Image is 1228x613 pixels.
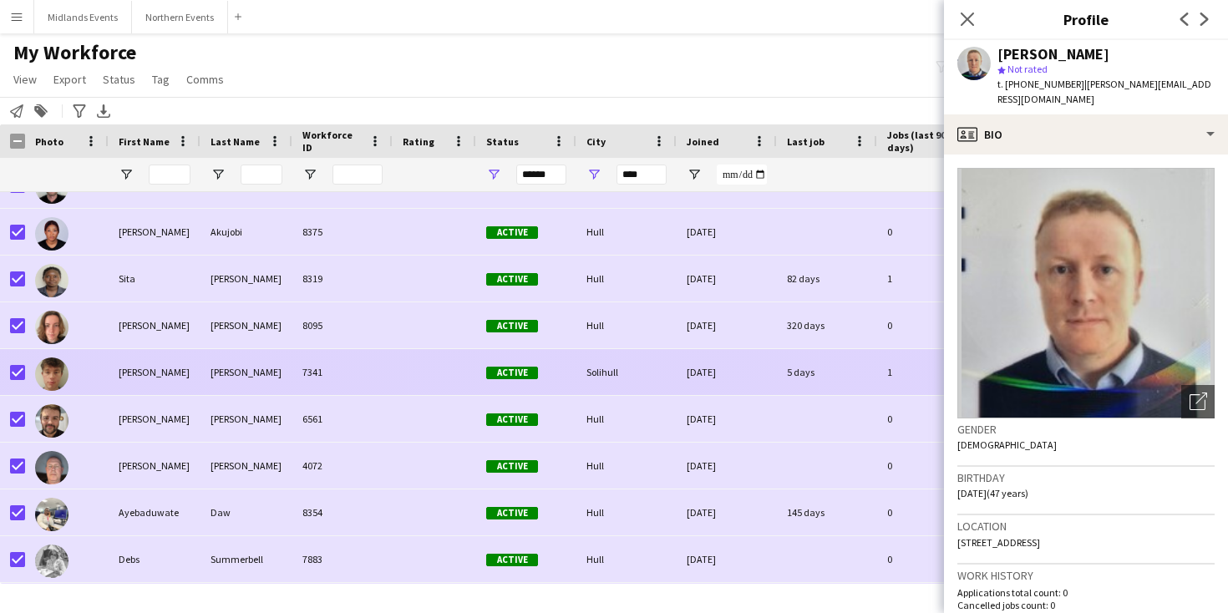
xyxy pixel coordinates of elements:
[877,209,986,255] div: 0
[997,47,1109,62] div: [PERSON_NAME]
[302,167,317,182] button: Open Filter Menu
[687,167,702,182] button: Open Filter Menu
[677,443,777,489] div: [DATE]
[292,349,393,395] div: 7341
[53,72,86,87] span: Export
[677,209,777,255] div: [DATE]
[119,135,170,148] span: First Name
[576,489,677,535] div: Hull
[292,489,393,535] div: 8354
[13,40,136,65] span: My Workforce
[677,396,777,442] div: [DATE]
[103,72,135,87] span: Status
[292,443,393,489] div: 4072
[576,536,677,582] div: Hull
[586,135,606,148] span: City
[200,443,292,489] div: [PERSON_NAME]
[576,349,677,395] div: Solihull
[34,1,132,33] button: Midlands Events
[69,101,89,121] app-action-btn: Advanced filters
[957,438,1057,451] span: [DEMOGRAPHIC_DATA]
[887,129,956,154] span: Jobs (last 90 days)
[576,302,677,348] div: Hull
[302,129,363,154] span: Workforce ID
[35,404,69,438] img: Darryl Thompson
[877,302,986,348] div: 0
[47,68,93,90] a: Export
[200,489,292,535] div: Daw
[109,489,200,535] div: Ayebaduwate
[200,349,292,395] div: [PERSON_NAME]
[486,413,538,426] span: Active
[777,489,877,535] div: 145 days
[109,396,200,442] div: [PERSON_NAME]
[717,165,767,185] input: Joined Filter Input
[877,536,986,582] div: 0
[957,487,1028,499] span: [DATE] (47 years)
[7,68,43,90] a: View
[292,209,393,255] div: 8375
[486,554,538,566] span: Active
[35,264,69,297] img: Sita Dadzie
[35,451,69,484] img: David Jones
[1007,63,1048,75] span: Not rated
[292,256,393,301] div: 8319
[241,165,282,185] input: Last Name Filter Input
[677,536,777,582] div: [DATE]
[576,396,677,442] div: Hull
[877,396,986,442] div: 0
[119,167,134,182] button: Open Filter Menu
[35,311,69,344] img: Daniel Todd
[486,507,538,519] span: Active
[957,536,1040,549] span: [STREET_ADDRESS]
[109,302,200,348] div: [PERSON_NAME]
[944,114,1228,155] div: Bio
[200,256,292,301] div: [PERSON_NAME]
[1181,385,1215,418] div: Open photos pop-in
[7,101,27,121] app-action-btn: Notify workforce
[180,68,231,90] a: Comms
[877,443,986,489] div: 0
[586,167,601,182] button: Open Filter Menu
[109,256,200,301] div: Sita
[96,68,142,90] a: Status
[576,209,677,255] div: Hull
[211,167,226,182] button: Open Filter Menu
[777,302,877,348] div: 320 days
[332,165,383,185] input: Workforce ID Filter Input
[957,568,1215,583] h3: Work history
[576,443,677,489] div: Hull
[944,8,1228,30] h3: Profile
[997,78,1211,105] span: | [PERSON_NAME][EMAIL_ADDRESS][DOMAIN_NAME]
[486,135,519,148] span: Status
[877,256,986,301] div: 1
[957,422,1215,437] h3: Gender
[677,489,777,535] div: [DATE]
[787,135,825,148] span: Last job
[486,460,538,473] span: Active
[997,78,1084,90] span: t. [PHONE_NUMBER]
[576,256,677,301] div: Hull
[186,72,224,87] span: Comms
[200,396,292,442] div: [PERSON_NAME]
[957,470,1215,485] h3: Birthday
[677,256,777,301] div: [DATE]
[777,256,877,301] div: 82 days
[486,273,538,286] span: Active
[957,168,1215,418] img: Crew avatar or photo
[486,226,538,239] span: Active
[516,165,566,185] input: Status Filter Input
[617,165,667,185] input: City Filter Input
[777,349,877,395] div: 5 days
[687,135,719,148] span: Joined
[211,135,260,148] span: Last Name
[109,349,200,395] div: [PERSON_NAME]
[486,320,538,332] span: Active
[31,101,51,121] app-action-btn: Add to tag
[957,519,1215,534] h3: Location
[877,489,986,535] div: 0
[200,536,292,582] div: Summerbell
[152,72,170,87] span: Tag
[403,135,434,148] span: Rating
[292,536,393,582] div: 7883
